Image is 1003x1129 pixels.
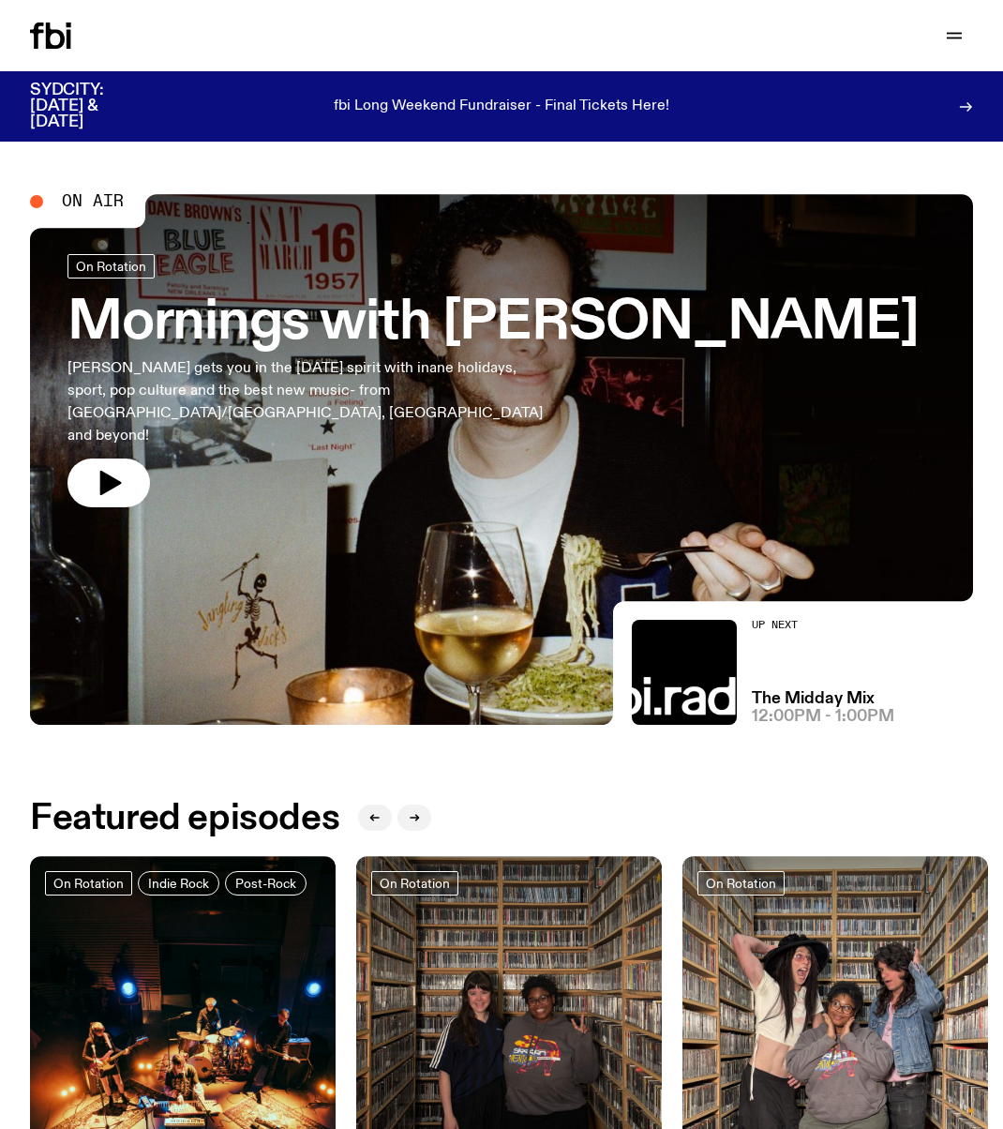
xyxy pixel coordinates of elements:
[76,260,146,274] span: On Rotation
[235,876,296,890] span: Post-Rock
[67,297,919,350] h3: Mornings with [PERSON_NAME]
[380,876,450,890] span: On Rotation
[371,871,458,896] a: On Rotation
[67,254,155,278] a: On Rotation
[45,871,132,896] a: On Rotation
[148,876,209,890] span: Indie Rock
[30,83,150,130] h3: SYDCITY: [DATE] & [DATE]
[334,98,669,115] p: fbi Long Weekend Fundraiser - Final Tickets Here!
[752,709,894,725] span: 12:00pm - 1:00pm
[30,802,339,835] h2: Featured episodes
[225,871,307,896] a: Post-Rock
[62,193,124,210] span: On Air
[706,876,776,890] span: On Rotation
[697,871,785,896] a: On Rotation
[30,194,973,725] a: Sam blankly stares at the camera, brightly lit by a camera flash wearing a hat collared shirt and...
[67,357,547,447] p: [PERSON_NAME] gets you in the [DATE] spirit with inane holidays, sport, pop culture and the best ...
[53,876,124,890] span: On Rotation
[752,691,875,707] a: The Midday Mix
[752,620,894,630] h2: Up Next
[138,871,219,896] a: Indie Rock
[67,254,919,507] a: Mornings with [PERSON_NAME][PERSON_NAME] gets you in the [DATE] spirit with inane holidays, sport...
